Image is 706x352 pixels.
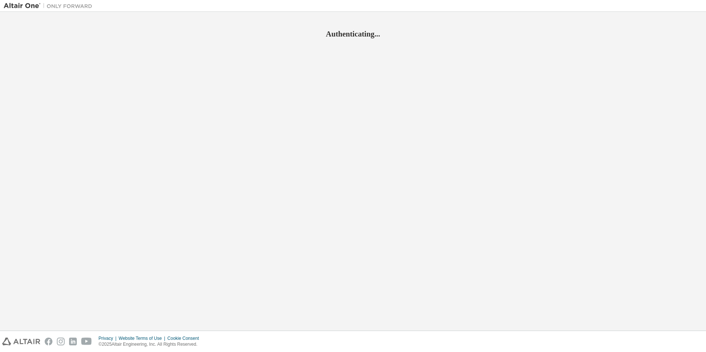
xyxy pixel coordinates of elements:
[81,338,92,345] img: youtube.svg
[119,335,167,341] div: Website Terms of Use
[69,338,77,345] img: linkedin.svg
[4,29,702,39] h2: Authenticating...
[4,2,96,10] img: Altair One
[57,338,65,345] img: instagram.svg
[99,341,203,348] p: © 2025 Altair Engineering, Inc. All Rights Reserved.
[167,335,203,341] div: Cookie Consent
[99,335,119,341] div: Privacy
[2,338,40,345] img: altair_logo.svg
[45,338,52,345] img: facebook.svg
